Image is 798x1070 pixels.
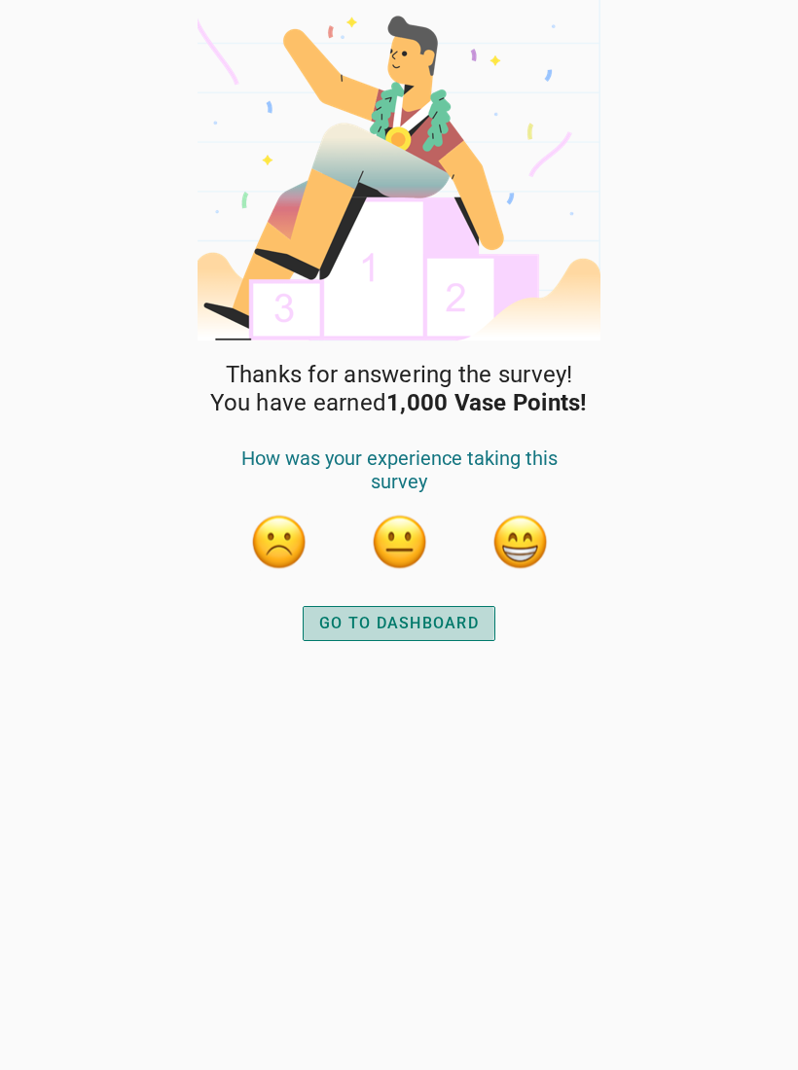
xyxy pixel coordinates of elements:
strong: 1,000 Vase Points! [386,389,588,416]
span: You have earned [210,389,587,417]
div: GO TO DASHBOARD [319,612,479,635]
div: How was your experience taking this survey [218,446,580,513]
span: Thanks for answering the survey! [226,361,573,389]
button: GO TO DASHBOARD [303,606,495,641]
